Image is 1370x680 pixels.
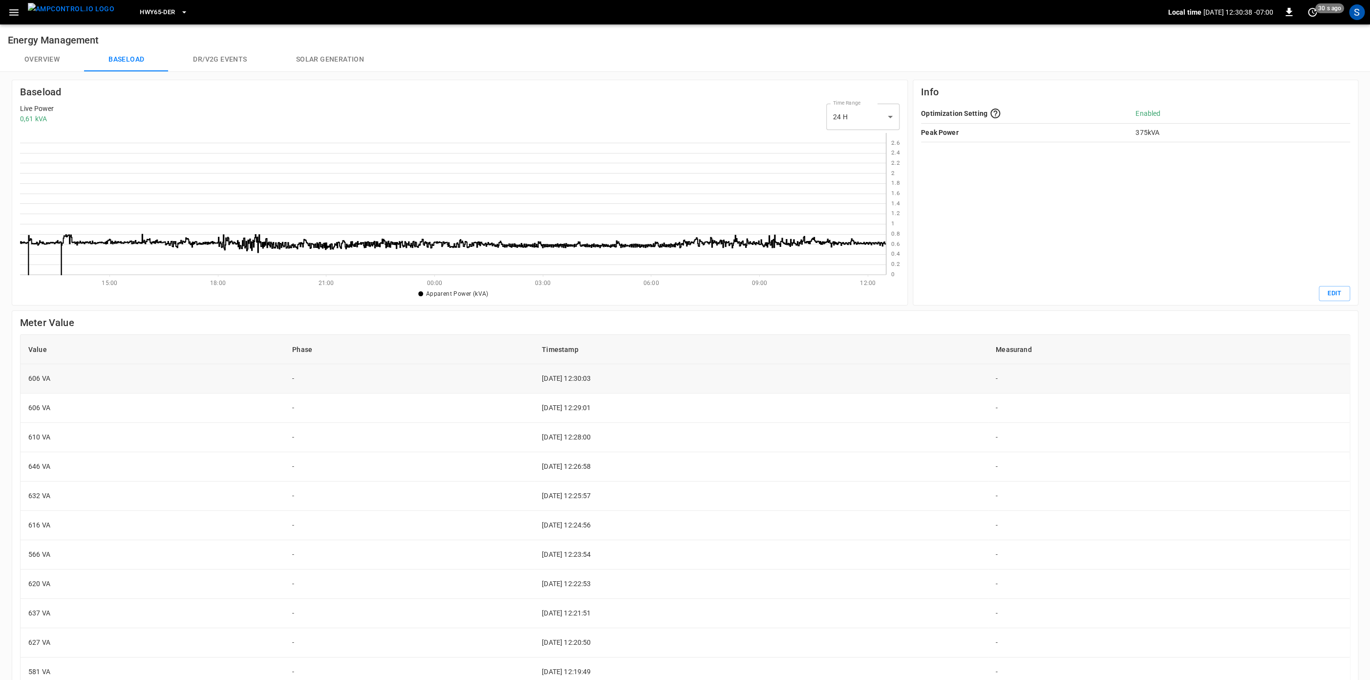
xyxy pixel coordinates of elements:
td: 646 VA [21,452,284,482]
td: - [988,423,1349,452]
td: - [988,511,1349,540]
td: [DATE] 12:22:53 [534,570,988,599]
h6: Baseload [20,84,899,100]
td: - [284,452,534,482]
div: profile-icon [1349,4,1365,20]
td: [DATE] 12:23:54 [534,540,988,570]
td: 616 VA [21,511,284,540]
td: - [988,452,1349,482]
text: 0 [891,271,895,278]
td: [DATE] 12:25:57 [534,482,988,511]
td: - [284,511,534,540]
td: - [988,628,1349,658]
button: Edit [1319,286,1350,301]
p: Optimization Setting [921,109,987,119]
td: 610 VA [21,423,284,452]
text: 2.2 [891,159,899,166]
p: Live Power [20,104,54,114]
text: 03:00 [535,280,551,286]
text: 21:00 [319,280,334,286]
h6: Meter Value [20,315,1350,330]
td: - [284,394,534,423]
text: 0.4 [891,251,899,258]
td: [DATE] 12:26:58 [534,452,988,482]
text: 0.2 [891,261,899,268]
text: 09:00 [751,280,767,286]
text: 06:00 [643,280,659,286]
text: 18:00 [210,280,226,286]
td: [DATE] 12:29:01 [534,394,988,423]
button: Solar generation [272,48,388,71]
td: 620 VA [21,570,284,599]
td: - [284,423,534,452]
p: Peak Power [921,128,1135,138]
td: 606 VA [21,364,284,394]
td: [DATE] 12:21:51 [534,599,988,628]
td: 632 VA [21,482,284,511]
img: ampcontrol.io logo [28,3,114,15]
p: [DATE] 12:30:38 -07:00 [1203,7,1273,17]
td: - [284,364,534,394]
button: HWY65-DER [136,3,192,22]
td: [DATE] 12:24:56 [534,511,988,540]
label: Time Range [833,99,860,107]
span: 30 s ago [1315,3,1344,13]
td: - [988,394,1349,423]
td: - [284,628,534,658]
td: [DATE] 12:28:00 [534,423,988,452]
text: 1 [891,220,895,227]
text: 1.6 [891,190,899,197]
text: 2.6 [891,139,899,146]
text: 12:00 [860,280,876,286]
td: 637 VA [21,599,284,628]
text: 2.4 [891,150,899,156]
button: Dr/V2G events [169,48,271,71]
td: - [284,599,534,628]
p: Local time [1168,7,1201,17]
td: - [284,482,534,511]
h6: Info [921,84,1350,100]
td: - [284,540,534,570]
p: 375 kVA [1135,128,1350,138]
td: [DATE] 12:20:50 [534,628,988,658]
td: 566 VA [21,540,284,570]
text: 0.8 [891,231,899,238]
div: 24 H [826,104,899,130]
th: Value [21,335,284,364]
td: - [988,570,1349,599]
p: 0,61 kVA [20,114,54,124]
td: - [988,540,1349,570]
td: 606 VA [21,394,284,423]
th: Timestamp [534,335,988,364]
text: 2 [891,170,895,176]
text: 1.8 [891,180,899,187]
text: 1.2 [891,210,899,217]
text: 00:00 [427,280,442,286]
td: - [988,599,1349,628]
p: Enabled [1135,109,1350,119]
text: 15:00 [102,280,117,286]
td: - [988,364,1349,394]
td: - [988,482,1349,511]
th: Measurand [988,335,1349,364]
td: - [284,570,534,599]
td: 627 VA [21,628,284,658]
td: [DATE] 12:30:03 [534,364,988,394]
span: HWY65-DER [140,7,175,18]
button: Baseload [84,48,169,71]
button: set refresh interval [1305,4,1320,20]
th: Phase [284,335,534,364]
span: Apparent Power (kVA) [426,290,489,297]
text: 0.6 [891,241,899,247]
text: 1.4 [891,200,899,207]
